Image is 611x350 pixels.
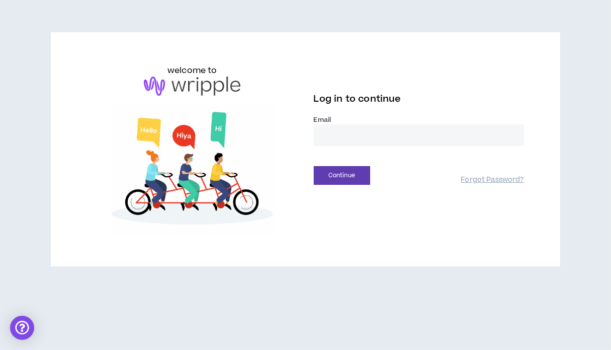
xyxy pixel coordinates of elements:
label: Email [314,115,524,124]
img: logo-brand.png [144,77,240,96]
h6: welcome to [167,64,217,77]
span: Log in to continue [314,93,401,105]
button: Continue [314,166,370,185]
div: Open Intercom Messenger [10,316,34,340]
img: Welcome to Wripple [87,106,297,234]
a: Forgot Password? [461,175,524,185]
